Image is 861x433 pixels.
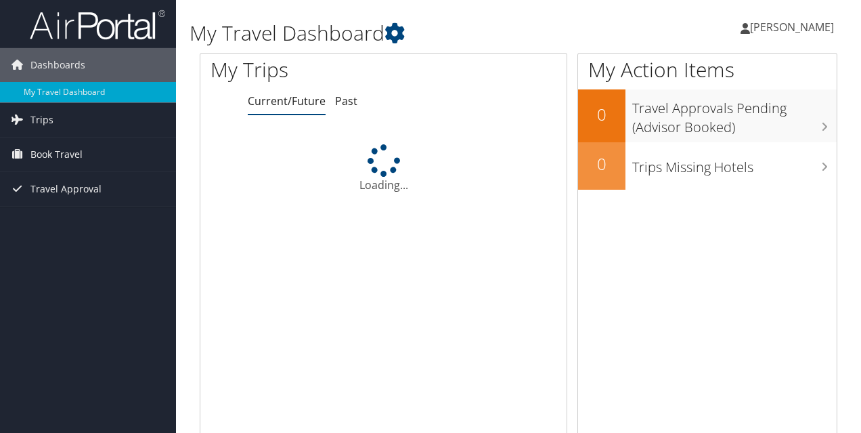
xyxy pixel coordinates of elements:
a: 0Travel Approvals Pending (Advisor Booked) [578,89,837,142]
span: Trips [30,103,53,137]
a: Current/Future [248,94,326,108]
div: Loading... [200,144,567,193]
h3: Travel Approvals Pending (Advisor Booked) [632,92,837,137]
h3: Trips Missing Hotels [632,151,837,177]
a: 0Trips Missing Hotels [578,142,837,190]
h1: My Travel Dashboard [190,19,628,47]
h2: 0 [578,103,625,126]
a: Past [335,94,357,108]
a: [PERSON_NAME] [741,7,847,47]
img: airportal-logo.png [30,9,165,41]
h1: My Action Items [578,56,837,84]
span: Travel Approval [30,172,102,206]
h1: My Trips [211,56,404,84]
span: Dashboards [30,48,85,82]
h2: 0 [578,152,625,176]
span: Book Travel [30,138,83,171]
span: [PERSON_NAME] [750,20,834,35]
